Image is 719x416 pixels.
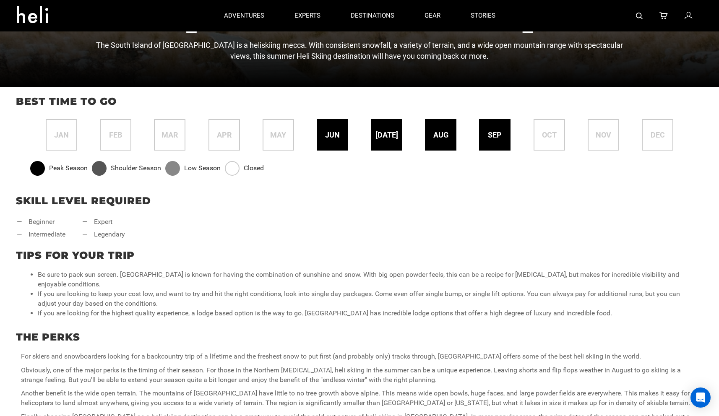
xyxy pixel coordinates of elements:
[82,230,125,239] li: legendary
[16,94,703,109] p: Best time to go
[38,289,698,309] li: If you are looking to keep your cost low, and want to try and hit the right conditions, look into...
[16,194,703,208] p: Skill Level Required
[82,217,88,227] span: —
[690,387,711,408] div: Open Intercom Messenger
[325,130,340,140] span: jun
[17,217,65,227] li: beginner
[21,366,698,385] p: Obviously, one of the major perks is the timing of their season. For those in the Northern [MEDIC...
[17,230,65,239] li: intermediate
[38,309,698,318] li: If you are looking for the highest quality experience, a lodge based option is the way to go. [GE...
[54,130,69,140] span: jan
[217,130,232,140] span: apr
[351,11,394,20] p: destinations
[16,330,703,344] p: The Perks
[375,130,398,140] span: [DATE]
[17,217,22,227] span: —
[651,130,665,140] span: dec
[184,164,221,173] span: Low Season
[596,130,611,140] span: nov
[244,164,264,173] span: Closed
[636,13,643,19] img: search-bar-icon.svg
[21,352,698,361] p: For skiers and snowboarders looking for a backcountry trip of a lifetime and the freshest snow to...
[111,164,161,173] span: Shoulder Season
[49,164,88,173] span: Peak Season
[16,248,703,263] p: Tips for your trip
[224,11,264,20] p: adventures
[82,230,88,239] span: —
[542,130,557,140] span: oct
[433,130,448,140] span: aug
[162,130,178,140] span: mar
[17,230,22,239] span: —
[38,270,698,289] li: Be sure to pack sun screen. [GEOGRAPHIC_DATA] is known for having the combination of sunshine and...
[82,217,125,227] li: expert
[109,130,122,140] span: feb
[21,389,698,408] p: Another benefit is the wide open terrain. The mountains of [GEOGRAPHIC_DATA] have little to no tr...
[294,11,320,20] p: experts
[92,40,627,61] p: The South Island of [GEOGRAPHIC_DATA] is a heliskiing mecca. With consistent snowfall, a variety ...
[488,130,502,140] span: sep
[270,130,286,140] span: may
